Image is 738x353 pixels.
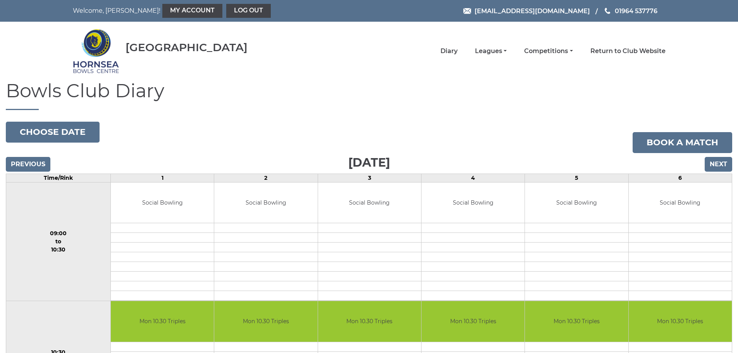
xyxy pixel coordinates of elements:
[615,7,657,14] span: 01964 537776
[6,182,111,301] td: 09:00 to 10:30
[525,174,628,182] td: 5
[6,122,100,143] button: Choose date
[440,47,458,55] a: Diary
[318,301,421,342] td: Mon 10.30 Triples
[318,174,421,182] td: 3
[463,8,471,14] img: Email
[214,174,318,182] td: 2
[590,47,666,55] a: Return to Club Website
[110,174,214,182] td: 1
[463,6,590,16] a: Email [EMAIL_ADDRESS][DOMAIN_NAME]
[629,183,732,223] td: Social Bowling
[214,183,317,223] td: Social Bowling
[73,4,313,18] nav: Welcome, [PERSON_NAME]!
[162,4,222,18] a: My Account
[111,183,214,223] td: Social Bowling
[6,81,732,110] h1: Bowls Club Diary
[111,301,214,342] td: Mon 10.30 Triples
[705,157,732,172] input: Next
[421,183,525,223] td: Social Bowling
[6,157,50,172] input: Previous
[421,301,525,342] td: Mon 10.30 Triples
[633,132,732,153] a: Book a match
[628,174,732,182] td: 6
[475,7,590,14] span: [EMAIL_ADDRESS][DOMAIN_NAME]
[214,301,317,342] td: Mon 10.30 Triples
[421,174,525,182] td: 4
[629,301,732,342] td: Mon 10.30 Triples
[524,47,573,55] a: Competitions
[475,47,507,55] a: Leagues
[6,174,111,182] td: Time/Rink
[226,4,271,18] a: Log out
[318,183,421,223] td: Social Bowling
[525,301,628,342] td: Mon 10.30 Triples
[605,8,610,14] img: Phone us
[73,24,119,78] img: Hornsea Bowls Centre
[126,41,248,53] div: [GEOGRAPHIC_DATA]
[525,183,628,223] td: Social Bowling
[604,6,657,16] a: Phone us 01964 537776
